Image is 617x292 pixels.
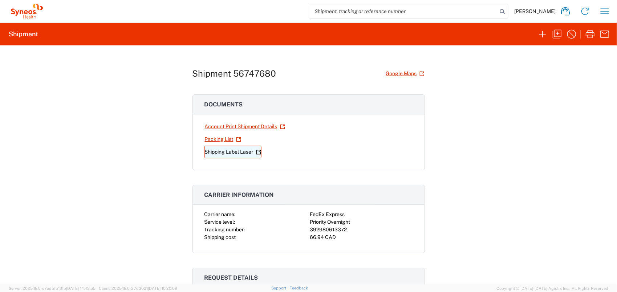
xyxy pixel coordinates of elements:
[204,146,261,158] a: Shipping Label Laser
[204,133,241,146] a: Packing List
[204,211,236,217] span: Carrier name:
[386,67,425,80] a: Google Maps
[204,234,236,240] span: Shipping cost
[310,234,413,241] div: 66.94 CAD
[204,227,245,232] span: Tracking number:
[271,286,289,290] a: Support
[66,286,96,291] span: [DATE] 14:43:55
[310,218,413,226] div: Priority Overnight
[148,286,177,291] span: [DATE] 10:20:09
[309,4,497,18] input: Shipment, tracking or reference number
[99,286,177,291] span: Client: 2025.18.0-27d3021
[9,286,96,291] span: Server: 2025.18.0-c7ad5f513fb
[204,274,258,281] span: Request details
[514,8,556,15] span: [PERSON_NAME]
[310,226,413,234] div: 392980613372
[204,191,274,198] span: Carrier information
[204,101,243,108] span: Documents
[289,286,308,290] a: Feedback
[204,120,285,133] a: Account Print Shipment Details
[9,30,38,38] h2: Shipment
[192,68,276,79] h1: Shipment 56747680
[310,211,413,218] div: FedEx Express
[204,219,235,225] span: Service level:
[496,285,608,292] span: Copyright © [DATE]-[DATE] Agistix Inc., All Rights Reserved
